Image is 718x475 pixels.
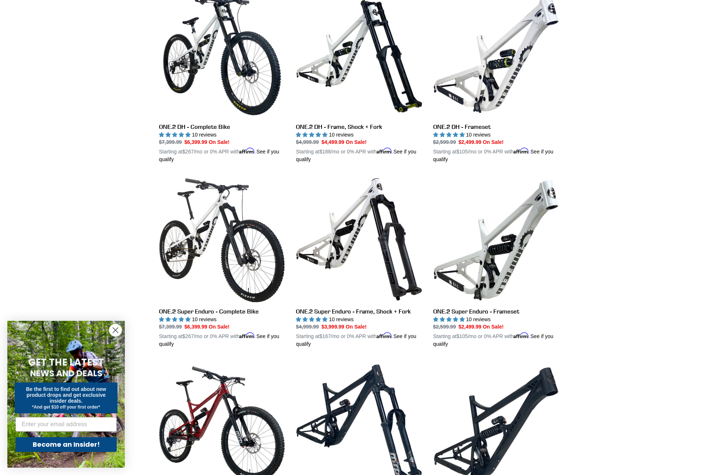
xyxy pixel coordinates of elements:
button: Close dialog [109,324,122,337]
span: NEWS AND DEALS [30,367,102,379]
span: GET THE LATEST [28,356,104,369]
span: *And get $10 off your first order* [32,405,100,410]
button: Become an Insider! [15,437,117,452]
input: Enter your email address [15,417,117,432]
span: Be the first to find out about new product drops and get exclusive insider deals. [26,386,106,404]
